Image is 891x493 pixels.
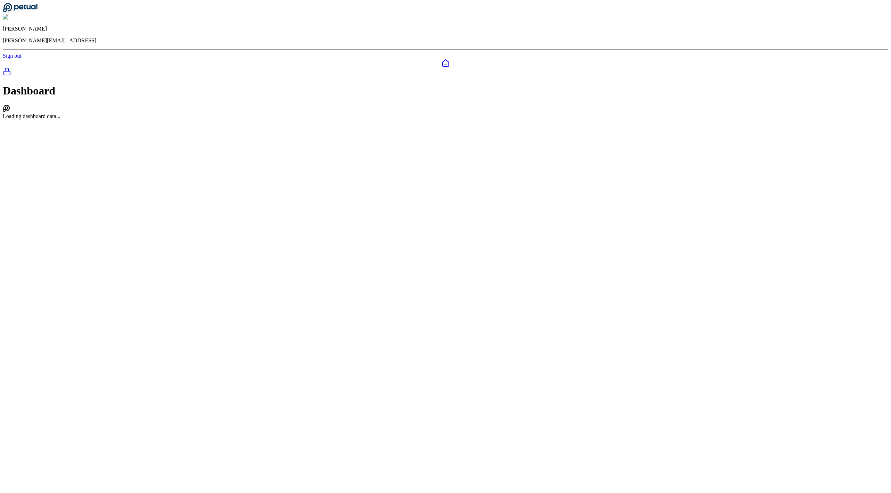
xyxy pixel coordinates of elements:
a: Go to Dashboard [3,8,38,14]
p: [PERSON_NAME] [3,26,888,32]
p: [PERSON_NAME][EMAIL_ADDRESS] [3,37,888,44]
a: Sign out [3,53,22,59]
img: Andrew Li [3,14,33,20]
div: Loading dashboard data... [3,113,888,119]
h1: Dashboard [3,84,888,97]
a: SOC [3,67,888,77]
a: Dashboard [3,59,888,67]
